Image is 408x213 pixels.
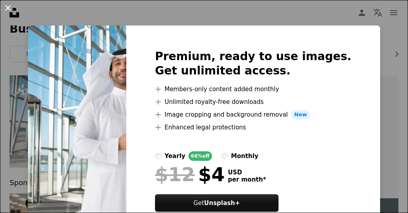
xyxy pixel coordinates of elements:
[155,110,351,119] li: Image cropping and background removal
[291,110,310,119] span: New
[228,169,266,176] span: USD
[155,153,161,159] input: yearly66%off
[155,194,279,212] button: GetUnsplash+
[155,49,351,78] h2: Premium, ready to use images. Get unlimited access.
[155,164,225,185] div: $4
[231,151,259,161] div: monthly
[155,164,195,185] span: $12
[155,84,351,94] li: Members-only content added monthly
[165,151,185,161] div: yearly
[155,97,351,107] li: Unlimited royalty-free downloads
[204,199,240,207] strong: Unsplash+
[222,153,228,159] input: monthly
[228,176,266,183] span: per month *
[188,151,212,161] div: 66% off
[155,123,351,132] li: Enhanced legal protections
